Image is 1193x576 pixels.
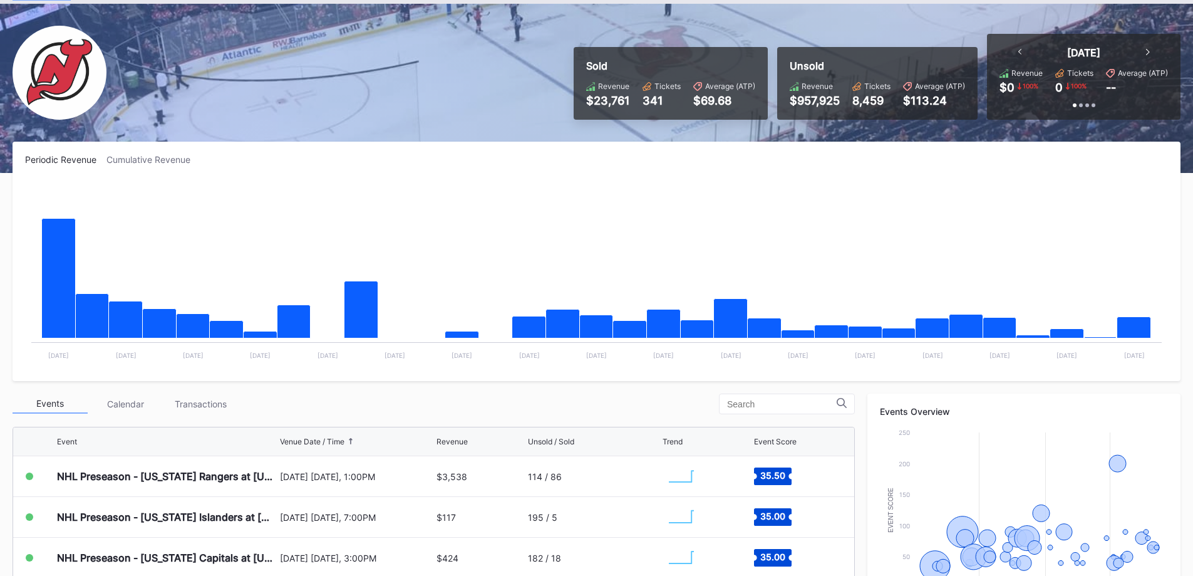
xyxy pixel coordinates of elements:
text: [DATE] [519,352,540,359]
text: [DATE] [586,352,607,359]
text: 150 [899,491,910,498]
div: 100 % [1021,81,1040,91]
svg: Chart title [663,461,700,492]
div: $117 [436,512,456,523]
div: $23,761 [586,94,630,107]
div: Unsold / Sold [528,437,574,446]
text: [DATE] [653,352,674,359]
div: [DATE] [DATE], 3:00PM [280,553,434,563]
text: 50 [902,553,910,560]
text: 35.50 [760,470,785,481]
text: 200 [899,460,910,468]
text: Event Score [887,488,894,533]
text: 35.00 [760,552,785,562]
div: [DATE] [DATE], 7:00PM [280,512,434,523]
text: [DATE] [452,352,472,359]
div: Tickets [864,81,891,91]
text: [DATE] [183,352,204,359]
div: $957,925 [790,94,840,107]
div: 114 / 86 [528,471,562,482]
div: Average (ATP) [705,81,755,91]
text: [DATE] [721,352,741,359]
div: 341 [643,94,681,107]
text: [DATE] [116,352,137,359]
div: Tickets [1067,68,1093,78]
input: Search [727,399,837,409]
text: [DATE] [250,352,271,359]
div: NHL Preseason - [US_STATE] Islanders at [US_STATE] Devils [57,511,277,523]
div: Revenue [802,81,833,91]
div: -- [1106,81,1116,94]
div: Unsold [790,60,965,72]
text: [DATE] [788,352,808,359]
div: Tickets [654,81,681,91]
div: Average (ATP) [915,81,965,91]
text: [DATE] [48,352,69,359]
div: $424 [436,553,458,563]
div: $3,538 [436,471,467,482]
div: Cumulative Revenue [106,154,200,165]
div: [DATE] [1067,46,1100,59]
svg: Chart title [663,542,700,573]
div: Average (ATP) [1118,68,1168,78]
div: $0 [999,81,1015,94]
div: 100 % [1070,81,1088,91]
div: [DATE] [DATE], 1:00PM [280,471,434,482]
text: 100 [899,522,910,530]
div: Event [57,437,77,446]
svg: Chart title [663,501,700,533]
text: 35.00 [760,511,785,521]
div: 0 [1055,81,1063,94]
svg: Chart title [25,181,1168,369]
div: Events Overview [880,406,1168,417]
div: NHL Preseason - [US_STATE] Rangers at [US_STATE] Devils [57,470,277,483]
text: [DATE] [922,352,943,359]
text: [DATE] [318,352,338,359]
div: Venue Date / Time [280,437,344,446]
text: [DATE] [1056,352,1077,359]
div: Calendar [88,394,163,414]
div: Revenue [598,81,629,91]
div: Revenue [1011,68,1043,78]
text: 250 [899,429,910,436]
div: Transactions [163,394,238,414]
div: 8,459 [852,94,891,107]
div: 195 / 5 [528,512,557,523]
div: $113.24 [903,94,965,107]
text: [DATE] [1124,352,1145,359]
div: 182 / 18 [528,553,561,563]
div: Events [13,394,88,414]
div: Periodic Revenue [25,154,106,165]
div: Event Score [754,437,797,446]
text: [DATE] [385,352,405,359]
div: Trend [663,437,683,446]
div: NHL Preseason - [US_STATE] Capitals at [US_STATE] Devils (Split Squad) [57,552,277,564]
text: [DATE] [855,352,875,359]
div: Sold [586,60,755,72]
text: [DATE] [989,352,1010,359]
div: $69.68 [693,94,755,107]
div: Revenue [436,437,468,446]
img: NJ_Devils_Hockey_Secondary.png [13,26,106,120]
